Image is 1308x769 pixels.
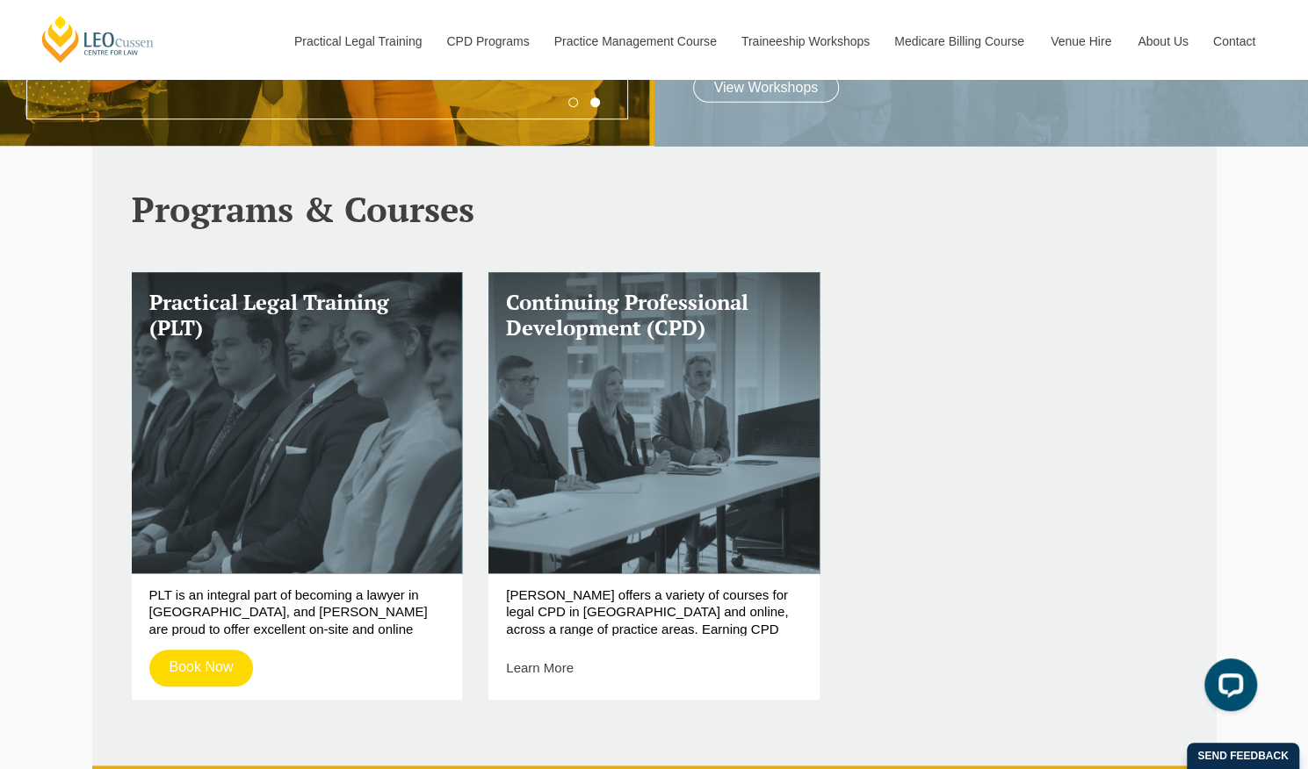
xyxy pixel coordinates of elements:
a: Book Now [149,650,254,686]
a: Practice Management Course [541,4,728,79]
a: About Us [1124,4,1200,79]
a: Medicare Billing Course [881,4,1037,79]
a: CPD Programs [433,4,540,79]
h3: Continuing Professional Development (CPD) [506,290,802,341]
a: View Workshops [693,73,840,103]
button: 1 [568,97,578,107]
a: Practical Legal Training (PLT) [132,272,463,573]
a: Venue Hire [1037,4,1124,79]
a: [PERSON_NAME] Centre for Law [40,14,156,64]
h3: Practical Legal Training (PLT) [149,290,445,341]
p: PLT is an integral part of becoming a lawyer in [GEOGRAPHIC_DATA], and [PERSON_NAME] are proud to... [149,586,445,636]
button: 2 [590,97,600,107]
a: Contact [1200,4,1268,79]
p: [PERSON_NAME] offers a variety of courses for legal CPD in [GEOGRAPHIC_DATA] and online, across a... [506,586,802,636]
a: Learn More [506,660,574,675]
iframe: LiveChat chat widget [1190,651,1264,725]
a: Practical Legal Training [281,4,434,79]
a: Traineeship Workshops [728,4,881,79]
h2: Programs & Courses [132,190,1177,228]
a: Continuing Professional Development (CPD) [488,272,820,573]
